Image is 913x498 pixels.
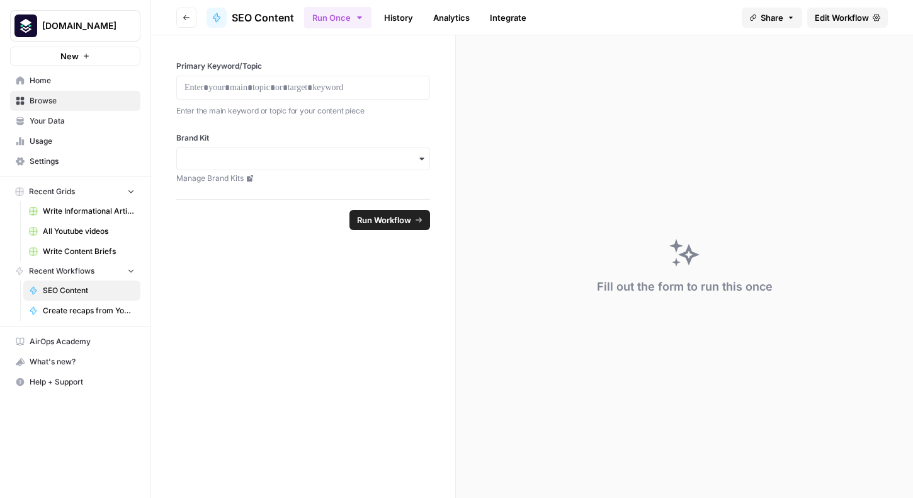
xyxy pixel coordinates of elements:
a: Settings [10,151,140,171]
span: [DOMAIN_NAME] [42,20,118,32]
span: SEO Content [232,10,294,25]
a: SEO Content [23,281,140,301]
button: Help + Support [10,372,140,392]
button: Run Workflow [349,210,430,230]
span: Help + Support [30,376,135,388]
button: Run Once [304,7,371,28]
a: Analytics [426,8,477,28]
img: Platformengineering.org Logo [14,14,37,37]
span: SEO Content [43,285,135,296]
a: Write Content Briefs [23,241,140,262]
span: Home [30,75,135,86]
span: Edit Workflow [815,11,869,24]
button: Share [742,8,802,28]
span: Run Workflow [357,214,411,226]
a: Home [10,71,140,91]
span: Write Informational Article [43,206,135,217]
a: History [377,8,421,28]
div: What's new? [11,352,140,371]
a: Browse [10,91,140,111]
span: Create recaps from Youtube videos WIP [PERSON_NAME] [43,305,135,316]
span: Write Content Briefs [43,246,135,257]
label: Primary Keyword/Topic [176,61,430,72]
span: Your Data [30,115,135,127]
a: SEO Content [207,8,294,28]
a: All Youtube videos [23,221,140,241]
span: Browse [30,95,135,107]
span: All Youtube videos [43,226,135,237]
span: Usage [30,136,135,147]
span: Recent Workflows [29,265,94,277]
button: New [10,47,140,66]
div: Fill out the form to run this once [597,278,773,296]
button: Workspace: Platformengineering.org [10,10,140,42]
a: Usage [10,131,140,151]
button: Recent Grids [10,182,140,201]
span: Settings [30,156,135,167]
span: New [60,50,79,62]
a: Manage Brand Kits [176,173,430,184]
a: Write Informational Article [23,201,140,221]
span: Share [761,11,783,24]
a: AirOps Academy [10,332,140,352]
span: Recent Grids [29,186,75,197]
p: Enter the main keyword or topic for your content piece [176,105,430,117]
a: Your Data [10,111,140,131]
a: Edit Workflow [807,8,888,28]
a: Create recaps from Youtube videos WIP [PERSON_NAME] [23,301,140,321]
button: Recent Workflows [10,262,140,281]
span: AirOps Academy [30,336,135,347]
label: Brand Kit [176,132,430,144]
a: Integrate [482,8,534,28]
button: What's new? [10,352,140,372]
